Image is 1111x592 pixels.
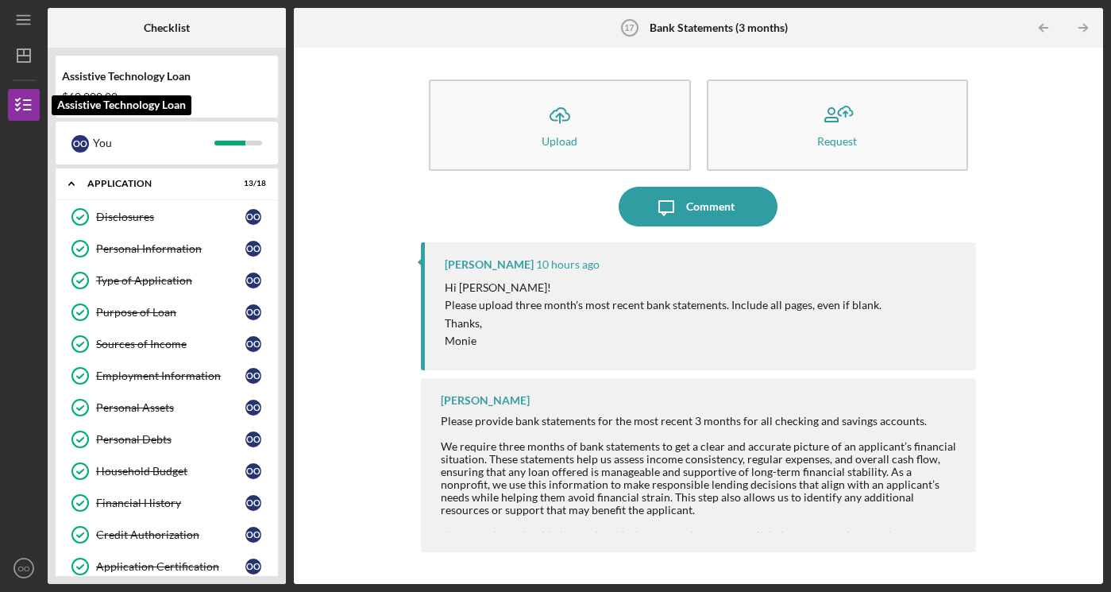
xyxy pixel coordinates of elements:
a: Credit AuthorizationOO [64,519,270,551]
div: O O [71,135,89,153]
p: Thanks, [445,315,881,332]
button: Upload [429,79,691,171]
div: O O [245,431,261,447]
a: Personal InformationOO [64,233,270,265]
b: Bank Statements (3 months) [650,21,788,34]
button: Request [707,79,969,171]
div: Financial History [96,497,245,509]
div: O O [245,400,261,416]
div: Type of Application [96,274,245,287]
div: O O [245,527,261,543]
div: Personal Debts [96,433,245,446]
div: Please provide bank statements for the most recent 3 months for all checking and savings accounts. [441,415,960,428]
div: [PERSON_NAME] [445,258,534,271]
a: Application CertificationOO [64,551,270,582]
div: O O [245,209,261,225]
div: O O [245,463,261,479]
div: Household Budget [96,465,245,478]
div: O O [245,559,261,575]
div: Application Certification [96,560,245,573]
div: Assistive Technology Loan [62,70,272,83]
text: OO [18,564,30,573]
div: Employment Information [96,370,245,382]
a: Personal DebtsOO [64,424,270,455]
tspan: 17 [624,23,634,33]
div: [PERSON_NAME] [441,394,530,407]
div: $60,000.00 [62,91,272,103]
a: Household BudgetOO [64,455,270,487]
div: O O [245,336,261,352]
a: Purpose of LoanOO [64,296,270,328]
a: Financial HistoryOO [64,487,270,519]
div: O O [245,273,261,288]
div: O O [245,368,261,384]
div: O O [245,241,261,257]
div: Personal Assets [96,401,245,414]
div: Purpose of Loan [96,306,245,319]
div: Request [817,135,857,147]
div: Disclosures [96,211,245,223]
b: Checklist [144,21,190,34]
p: Please upload three month's most recent bank statements. Include all pages, even if blank. [445,296,881,314]
button: OO [8,552,40,584]
p: Hi [PERSON_NAME]! [445,279,881,296]
div: Application [87,179,226,188]
em: If you need to ask a third party for this documentation, you can click the "Request" button above... [441,529,944,568]
div: Upload [542,135,577,147]
div: Credit Authorization [96,528,245,541]
div: O O [245,495,261,511]
div: ​ [441,530,960,568]
a: Personal AssetsOO [64,392,270,424]
p: Monie [445,332,881,350]
a: Employment InformationOO [64,360,270,392]
div: O O [245,304,261,320]
div: 13 / 18 [237,179,266,188]
a: Type of ApplicationOO [64,265,270,296]
div: We require three months of bank statements to get a clear and accurate picture of an applicant’s ... [441,440,960,517]
div: Comment [686,187,735,226]
time: 2025-10-07 16:15 [536,258,600,271]
div: Personal Information [96,242,245,255]
div: Sources of Income [96,338,245,350]
div: You [93,130,214,157]
button: Comment [619,187,777,226]
a: DisclosuresOO [64,201,270,233]
a: Sources of IncomeOO [64,328,270,360]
